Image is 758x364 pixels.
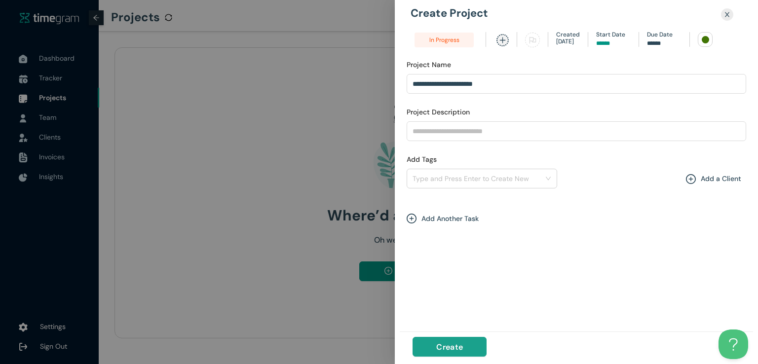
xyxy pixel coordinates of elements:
iframe: Toggle Customer Support [719,329,748,359]
span: In Progress [415,33,474,47]
span: plus-circle [686,174,701,184]
label: Project Name [407,60,451,70]
span: plus-circle [407,214,421,223]
label: Add Tags [407,154,437,165]
input: Add Tags [413,173,415,184]
h1: [DATE] [556,37,580,46]
div: plus-circleAdd a Client [686,173,741,187]
h1: Created [556,32,580,37]
h1: Start Date [596,32,631,37]
div: plus-circleAdd Another Task [407,213,479,224]
input: Project Description [407,121,746,141]
span: plus [496,34,509,46]
span: Create [436,341,463,353]
h1: Add Another Task [421,213,479,224]
h1: Create Project [411,8,742,19]
input: Project Name [407,74,746,94]
h1: Add a Client [701,173,741,184]
button: Create [413,337,487,357]
h1: Due Date [647,32,682,37]
button: Close [718,8,736,21]
span: flag [525,33,540,47]
span: close [724,11,730,18]
label: Project Description [407,107,470,117]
